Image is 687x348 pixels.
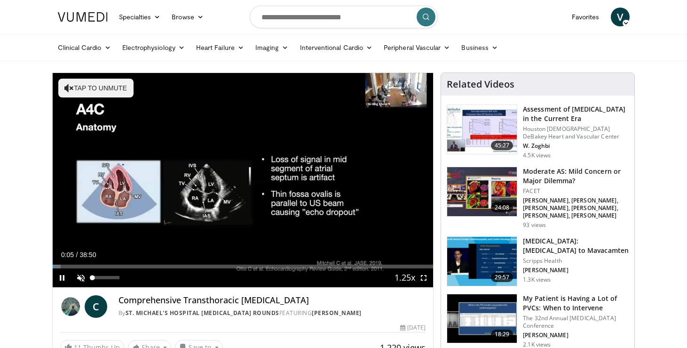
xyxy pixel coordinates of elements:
h3: Assessment of [MEDICAL_DATA] in the Current Era [523,105,629,123]
span: 18:29 [491,330,513,339]
a: Browse [166,8,209,26]
h4: Related Videos [447,79,514,90]
p: 93 views [523,221,546,229]
p: W. Zoghbi [523,142,629,150]
a: Specialties [113,8,166,26]
img: 0d2d4dcd-2944-42dd-9ddd-7b7b0914d8a2.150x105_q85_crop-smart_upscale.jpg [447,237,517,286]
p: The 32nd Annual [MEDICAL_DATA] Conference [523,315,629,330]
button: Tap to unmute [58,79,134,97]
a: Peripheral Vascular [378,38,456,57]
a: [PERSON_NAME] [312,309,362,317]
p: [PERSON_NAME] [523,332,629,339]
div: [DATE] [400,324,426,332]
p: 4.5K views [523,152,551,159]
img: 92baea2f-626a-4859-8e8f-376559bb4018.150x105_q85_crop-smart_upscale.jpg [447,105,517,154]
img: 1427eb7f-e302-4c0c-9196-015ac6b86534.150x105_q85_crop-smart_upscale.jpg [447,294,517,343]
p: Scripps Health [523,257,629,265]
video-js: Video Player [53,73,434,288]
img: St. Michael's Hospital Echocardiogram Rounds [60,295,81,318]
a: St. Michael's Hospital [MEDICAL_DATA] Rounds [126,309,279,317]
span: 29:57 [491,273,513,282]
h4: Comprehensive Transthoracic [MEDICAL_DATA] [118,295,426,306]
input: Search topics, interventions [250,6,438,28]
a: 45:27 Assessment of [MEDICAL_DATA] in the Current Era Houston [DEMOGRAPHIC_DATA] DeBakey Heart an... [447,105,629,159]
button: Fullscreen [414,268,433,287]
span: / [76,251,78,259]
h3: [MEDICAL_DATA]: [MEDICAL_DATA] to Mavacamten [523,236,629,255]
a: Imaging [250,38,294,57]
a: Electrophysiology [117,38,190,57]
button: Unmute [71,268,90,287]
div: By FEATURING [118,309,426,317]
img: dd11af6a-c20f-4746-a517-478f0228e36a.150x105_q85_crop-smart_upscale.jpg [447,167,517,216]
a: C [85,295,107,318]
p: Houston [DEMOGRAPHIC_DATA] DeBakey Heart and Vascular Center [523,125,629,140]
a: Interventional Cardio [294,38,379,57]
h3: Moderate AS: Mild Concern or Major Dilemma? [523,167,629,186]
a: V [611,8,630,26]
a: Heart Failure [190,38,250,57]
a: Business [456,38,504,57]
p: [PERSON_NAME] [523,267,629,274]
a: 29:57 [MEDICAL_DATA]: [MEDICAL_DATA] to Mavacamten Scripps Health [PERSON_NAME] 1.3K views [447,236,629,286]
span: 38:50 [79,251,96,259]
a: 24:08 Moderate AS: Mild Concern or Major Dilemma? FACET [PERSON_NAME], [PERSON_NAME], [PERSON_NAM... [447,167,629,229]
span: 0:05 [61,251,74,259]
p: [PERSON_NAME], [PERSON_NAME], [PERSON_NAME], [PERSON_NAME], [PERSON_NAME], [PERSON_NAME] [523,197,629,219]
p: 1.3K views [523,276,551,283]
div: Progress Bar [53,265,434,268]
div: Volume Level [93,276,119,279]
button: Pause [53,268,71,287]
span: 45:27 [491,141,513,150]
a: Favorites [566,8,605,26]
button: Playback Rate [395,268,414,287]
span: 24:08 [491,203,513,212]
h3: My Patient is Having a Lot of PVCs: When to Intervene [523,294,629,313]
img: VuMedi Logo [58,12,108,22]
a: Clinical Cardio [52,38,117,57]
p: FACET [523,187,629,195]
